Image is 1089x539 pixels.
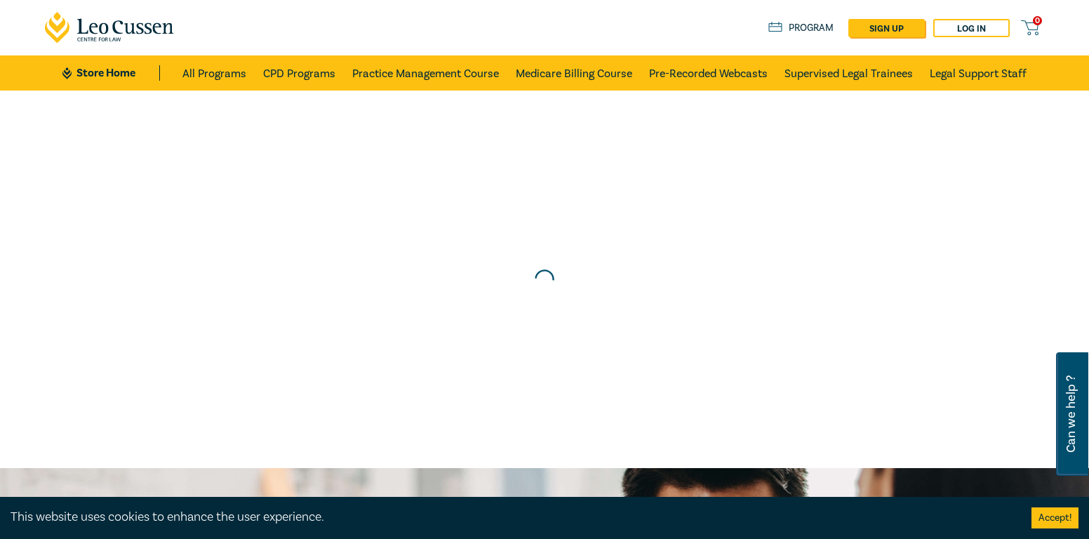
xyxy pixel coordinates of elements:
[848,19,925,37] a: sign up
[768,20,834,36] a: Program
[649,55,768,91] a: Pre-Recorded Webcasts
[263,55,335,91] a: CPD Programs
[352,55,499,91] a: Practice Management Course
[182,55,246,91] a: All Programs
[1033,16,1042,25] span: 0
[11,508,1010,526] div: This website uses cookies to enhance the user experience.
[1031,507,1078,528] button: Accept cookies
[1064,361,1078,467] span: Can we help ?
[516,55,632,91] a: Medicare Billing Course
[784,55,913,91] a: Supervised Legal Trainees
[930,55,1027,91] a: Legal Support Staff
[933,19,1010,37] a: Log in
[62,65,160,81] a: Store Home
